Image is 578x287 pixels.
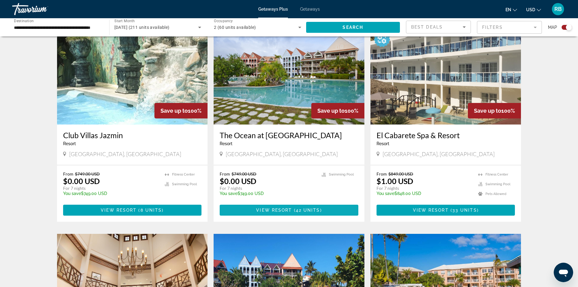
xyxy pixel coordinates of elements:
[137,208,164,213] span: ( )
[411,25,443,29] span: Best Deals
[526,7,535,12] span: USD
[214,25,256,30] span: 2 (60 units available)
[63,176,100,186] p: $0.00 USD
[63,186,159,191] p: For 7 nights
[526,5,541,14] button: Change currency
[388,171,413,176] span: $849.00 USD
[220,186,316,191] p: For 7 nights
[172,182,197,186] span: Swimming Pool
[12,1,73,17] a: Travorium
[296,208,320,213] span: 42 units
[377,186,472,191] p: For 7 nights
[485,182,510,186] span: Swimming Pool
[485,192,506,196] span: Pets Allowed
[220,176,256,186] p: $0.00 USD
[63,171,73,176] span: From
[554,263,573,282] iframe: Button to launch messaging window
[226,151,338,157] span: [GEOGRAPHIC_DATA], [GEOGRAPHIC_DATA]
[383,151,495,157] span: [GEOGRAPHIC_DATA], [GEOGRAPHIC_DATA]
[292,208,322,213] span: ( )
[377,205,515,216] button: View Resort(33 units)
[114,25,170,30] span: [DATE] (211 units available)
[63,191,81,196] span: You save
[114,19,135,23] span: Start Month
[75,171,100,176] span: $749.00 USD
[232,171,256,176] span: $749.00 USD
[101,208,137,213] span: View Resort
[377,176,413,186] p: $1.00 USD
[311,103,364,118] div: 100%
[220,131,358,140] a: The Ocean at [GEOGRAPHIC_DATA]
[377,141,389,146] span: Resort
[63,131,202,140] a: Club Villas Jazmin
[474,108,501,114] span: Save up to
[220,171,230,176] span: From
[220,141,232,146] span: Resort
[63,141,76,146] span: Resort
[485,173,508,176] span: Fitness Center
[220,191,316,196] p: $749.00 USD
[220,205,358,216] button: View Resort(42 units)
[172,173,195,176] span: Fitness Center
[317,108,345,114] span: Save up to
[452,208,477,213] span: 33 units
[63,191,159,196] p: $749.00 USD
[554,6,562,12] span: RB
[505,5,517,14] button: Change language
[505,7,511,12] span: en
[377,191,394,196] span: You save
[468,103,521,118] div: 100%
[370,27,521,125] img: D826E01X.jpg
[63,205,202,216] button: View Resort(8 units)
[57,27,208,125] img: 1830O01L.jpg
[377,191,472,196] p: $848.00 USD
[140,208,162,213] span: 8 units
[343,25,363,30] span: Search
[154,103,208,118] div: 100%
[377,171,387,176] span: From
[220,191,238,196] span: You save
[477,21,542,34] button: Filter
[413,208,449,213] span: View Resort
[411,23,466,31] mat-select: Sort by
[214,19,233,23] span: Occupancy
[256,208,292,213] span: View Resort
[449,208,479,213] span: ( )
[550,3,566,15] button: User Menu
[161,108,188,114] span: Save up to
[258,7,288,12] a: Getaways Plus
[14,19,34,23] span: Destination
[548,23,557,32] span: Map
[329,173,354,176] span: Swimming Pool
[306,22,400,33] button: Search
[214,27,364,125] img: 4063O01X.jpg
[69,151,181,157] span: [GEOGRAPHIC_DATA], [GEOGRAPHIC_DATA]
[377,131,515,140] a: El Cabarete Spa & Resort
[300,7,320,12] a: Getaways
